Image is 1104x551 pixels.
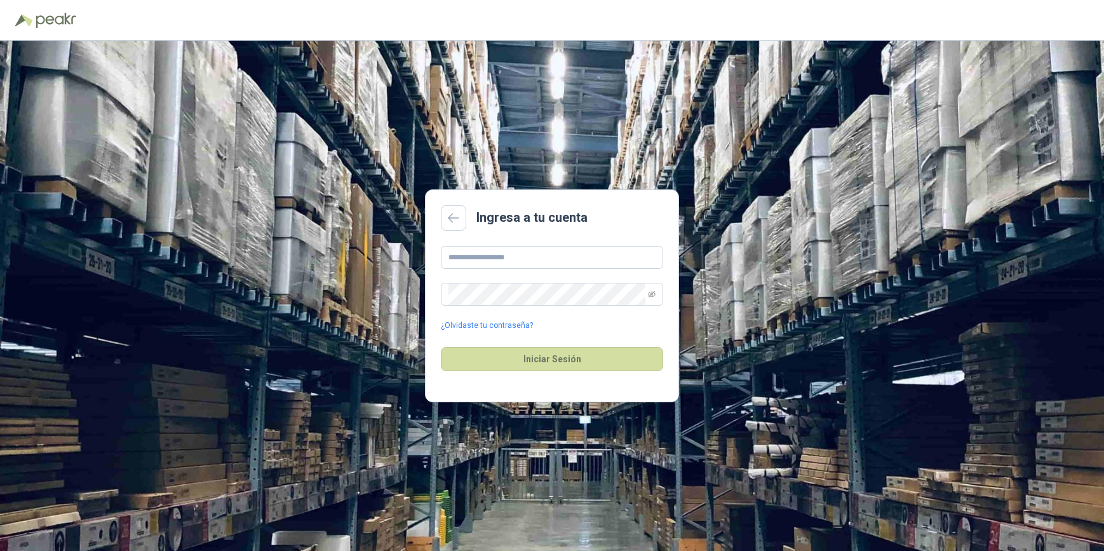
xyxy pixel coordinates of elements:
img: Logo [15,14,33,27]
img: Peakr [36,13,76,28]
button: Iniciar Sesión [441,347,663,371]
a: ¿Olvidaste tu contraseña? [441,320,533,332]
span: eye-invisible [648,290,656,298]
h2: Ingresa a tu cuenta [476,208,588,228]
